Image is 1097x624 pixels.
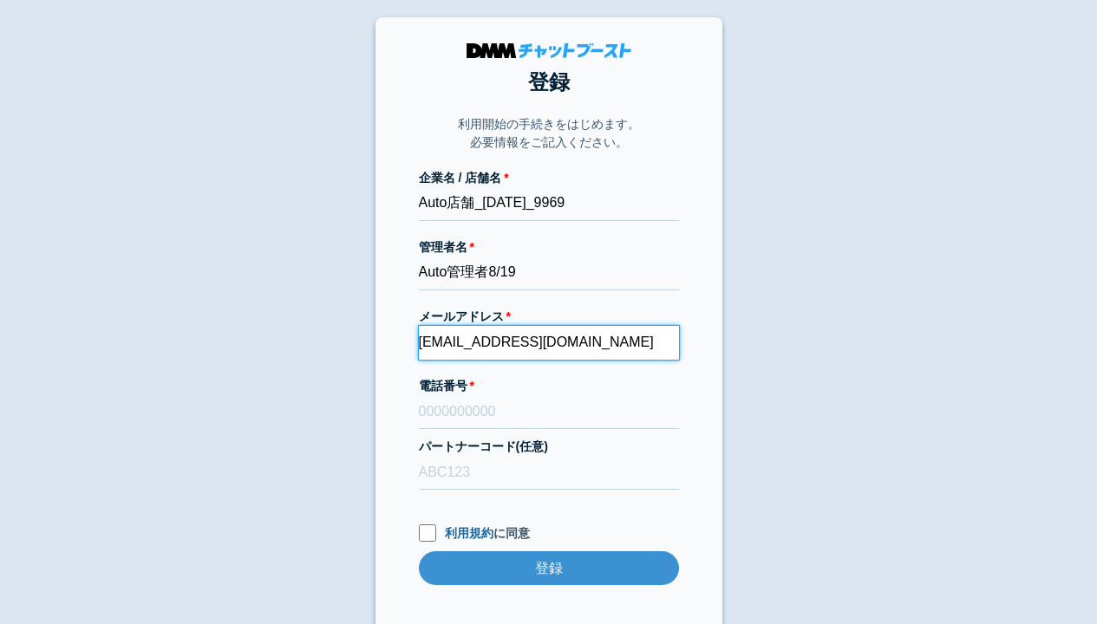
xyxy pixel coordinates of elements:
label: 管理者名 [419,238,679,257]
label: メールアドレス [419,308,679,326]
input: ABC123 [419,456,679,490]
input: 会話 太郎 [419,257,679,290]
input: 利用規約に同意 [419,524,436,542]
label: 電話番号 [419,377,679,395]
h1: 登録 [419,67,679,98]
label: 企業名 / 店舗名 [419,169,679,187]
input: 登録 [419,551,679,585]
label: パートナーコード(任意) [419,438,679,456]
label: に同意 [419,524,679,543]
input: 株式会社チャットブースト [419,187,679,221]
input: xxx@cb.com [419,326,679,360]
input: 0000000000 [419,395,679,429]
a: 利用規約 [445,526,493,540]
p: 利用開始の手続きをはじめます。 必要情報をご記入ください。 [458,115,640,152]
img: DMMチャットブースト [467,43,631,58]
